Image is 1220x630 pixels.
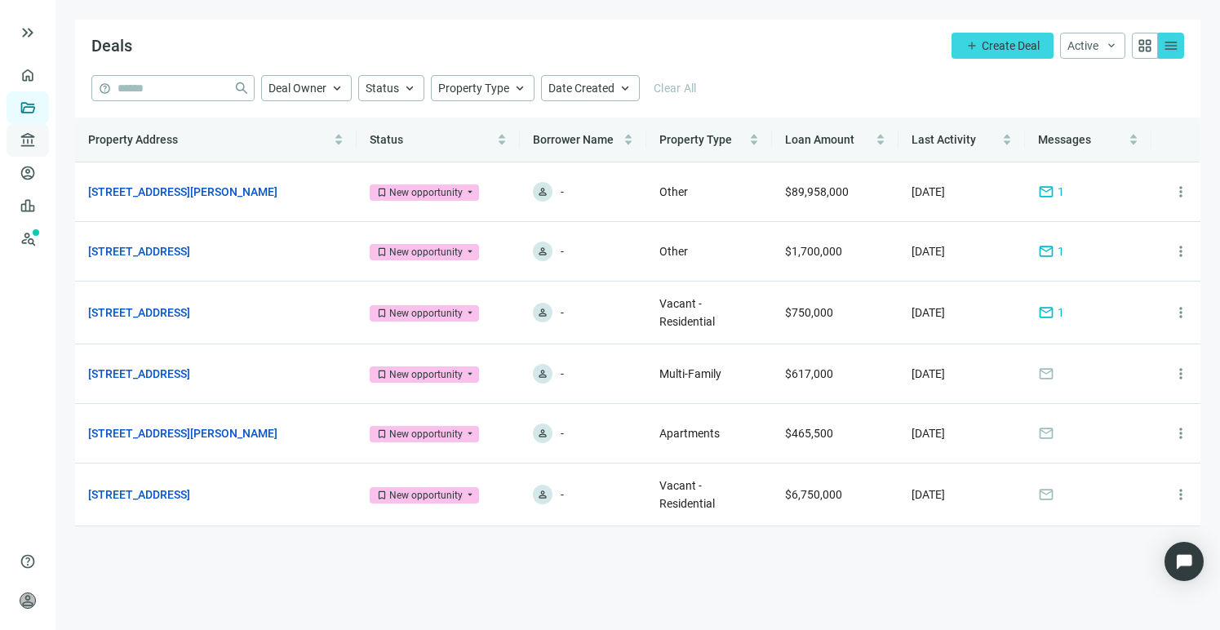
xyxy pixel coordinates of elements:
span: [DATE] [912,306,945,319]
span: Other [659,185,688,198]
span: grid_view [1137,38,1153,54]
span: 1 [1058,242,1064,260]
a: [STREET_ADDRESS] [88,365,190,383]
span: Borrower Name [533,133,614,146]
button: more_vert [1165,478,1197,511]
span: more_vert [1173,486,1189,503]
span: bookmark [376,308,388,319]
span: more_vert [1173,366,1189,382]
span: [DATE] [912,185,945,198]
button: addCreate Deal [952,33,1054,59]
span: keyboard_arrow_up [330,81,344,95]
span: Property Type [438,82,509,95]
span: Loan Amount [785,133,854,146]
span: Status [366,82,399,95]
button: Clear All [646,75,704,101]
span: person [537,489,548,500]
span: more_vert [1173,184,1189,200]
span: [DATE] [912,488,945,501]
div: New opportunity [389,244,463,260]
span: mail [1038,304,1054,321]
span: more_vert [1173,243,1189,260]
span: - [561,303,564,322]
span: [DATE] [912,427,945,440]
span: keyboard_arrow_up [512,81,527,95]
span: account_balance [20,132,31,149]
span: - [561,364,564,384]
span: mail [1038,425,1054,441]
div: New opportunity [389,487,463,504]
span: Messages [1038,133,1091,146]
a: [STREET_ADDRESS][PERSON_NAME] [88,183,277,201]
span: bookmark [376,246,388,258]
span: [DATE] [912,245,945,258]
span: bookmark [376,369,388,380]
span: Create Deal [982,39,1040,52]
span: person [537,186,548,197]
span: keyboard_arrow_down [1105,39,1118,52]
span: mail [1038,366,1054,382]
button: keyboard_double_arrow_right [18,23,38,42]
span: bookmark [376,187,388,198]
span: person [537,246,548,257]
a: [STREET_ADDRESS] [88,242,190,260]
span: 1 [1058,304,1064,322]
span: $1,700,000 [785,245,842,258]
span: Status [370,133,403,146]
span: Date Created [548,82,614,95]
div: New opportunity [389,305,463,322]
a: [STREET_ADDRESS][PERSON_NAME] [88,424,277,442]
span: mail [1038,184,1054,200]
span: $6,750,000 [785,488,842,501]
span: Vacant - Residential [659,479,715,510]
span: person [537,428,548,439]
span: help [99,82,111,95]
span: Last Activity [912,133,976,146]
span: $617,000 [785,367,833,380]
span: Active [1067,39,1098,52]
span: mail [1038,243,1054,260]
span: Property Type [659,133,732,146]
button: more_vert [1165,417,1197,450]
span: Multi-Family [659,367,721,380]
div: New opportunity [389,366,463,383]
div: New opportunity [389,426,463,442]
span: keyboard_arrow_up [618,81,632,95]
span: Apartments [659,427,720,440]
span: [DATE] [912,367,945,380]
div: Open Intercom Messenger [1165,542,1204,581]
span: help [20,553,36,570]
span: 1 [1058,183,1064,201]
span: - [561,424,564,443]
span: bookmark [376,490,388,501]
span: - [561,182,564,202]
div: New opportunity [389,184,463,201]
button: more_vert [1165,235,1197,268]
span: person [537,368,548,379]
span: mail [1038,486,1054,503]
span: keyboard_arrow_up [402,81,417,95]
button: more_vert [1165,357,1197,390]
button: more_vert [1165,175,1197,208]
span: $750,000 [785,306,833,319]
span: bookmark [376,428,388,440]
span: person [20,592,36,609]
a: [STREET_ADDRESS] [88,486,190,504]
span: $465,500 [785,427,833,440]
span: more_vert [1173,425,1189,441]
span: person [537,307,548,318]
span: add [965,39,978,52]
span: Deal Owner [268,82,326,95]
span: Other [659,245,688,258]
span: Vacant - Residential [659,297,715,328]
button: Activekeyboard_arrow_down [1060,33,1125,59]
a: [STREET_ADDRESS] [88,304,190,322]
span: $89,958,000 [785,185,849,198]
button: more_vert [1165,296,1197,329]
span: - [561,485,564,504]
span: menu [1163,38,1179,54]
span: more_vert [1173,304,1189,321]
span: - [561,242,564,261]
